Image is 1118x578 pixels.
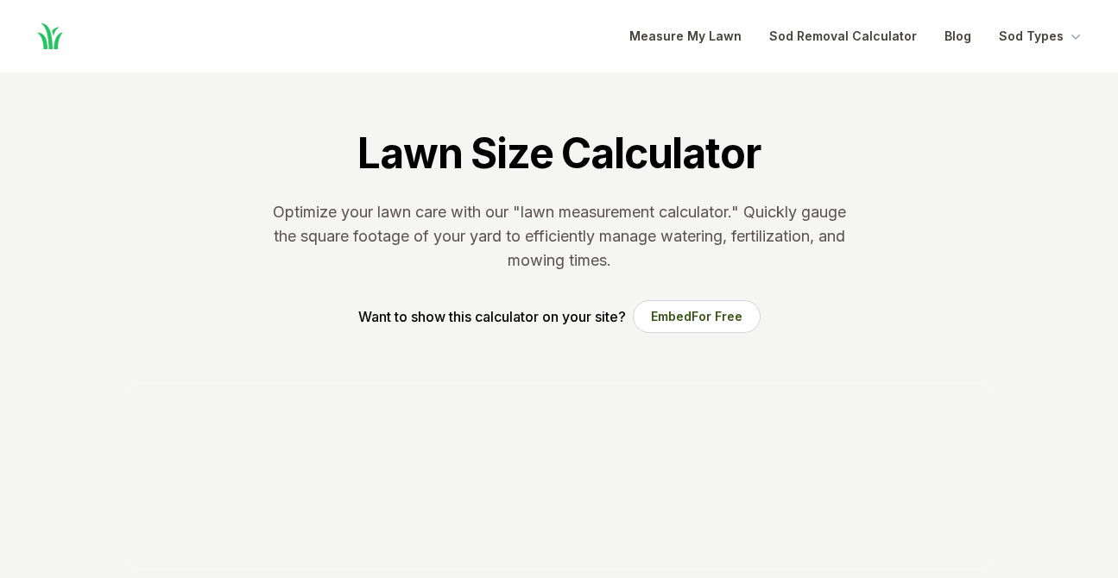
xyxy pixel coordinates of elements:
a: Blog [944,26,971,47]
h1: Lawn Size Calculator [357,128,760,179]
button: Sod Types [999,26,1084,47]
p: Want to show this calculator on your site? [358,306,626,327]
a: Measure My Lawn [629,26,742,47]
button: EmbedFor Free [633,300,761,333]
span: For Free [692,309,742,324]
a: Sod Removal Calculator [769,26,917,47]
p: Optimize your lawn care with our "lawn measurement calculator." Quickly gauge the square footage ... [269,200,850,273]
